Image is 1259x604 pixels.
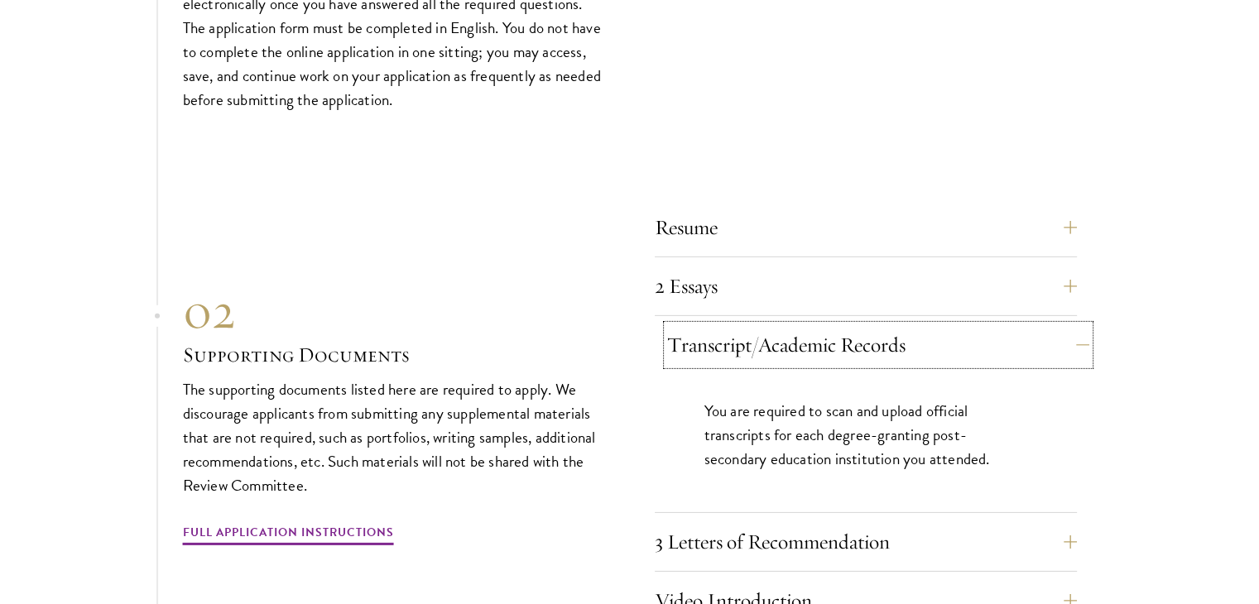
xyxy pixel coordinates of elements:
[655,522,1077,562] button: 3 Letters of Recommendation
[183,377,605,497] p: The supporting documents listed here are required to apply. We discourage applicants from submitt...
[655,208,1077,247] button: Resume
[655,266,1077,306] button: 2 Essays
[183,341,605,369] h3: Supporting Documents
[667,325,1089,365] button: Transcript/Academic Records
[183,281,605,341] div: 02
[183,522,394,548] a: Full Application Instructions
[704,399,1027,471] p: You are required to scan and upload official transcripts for each degree-granting post-secondary ...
